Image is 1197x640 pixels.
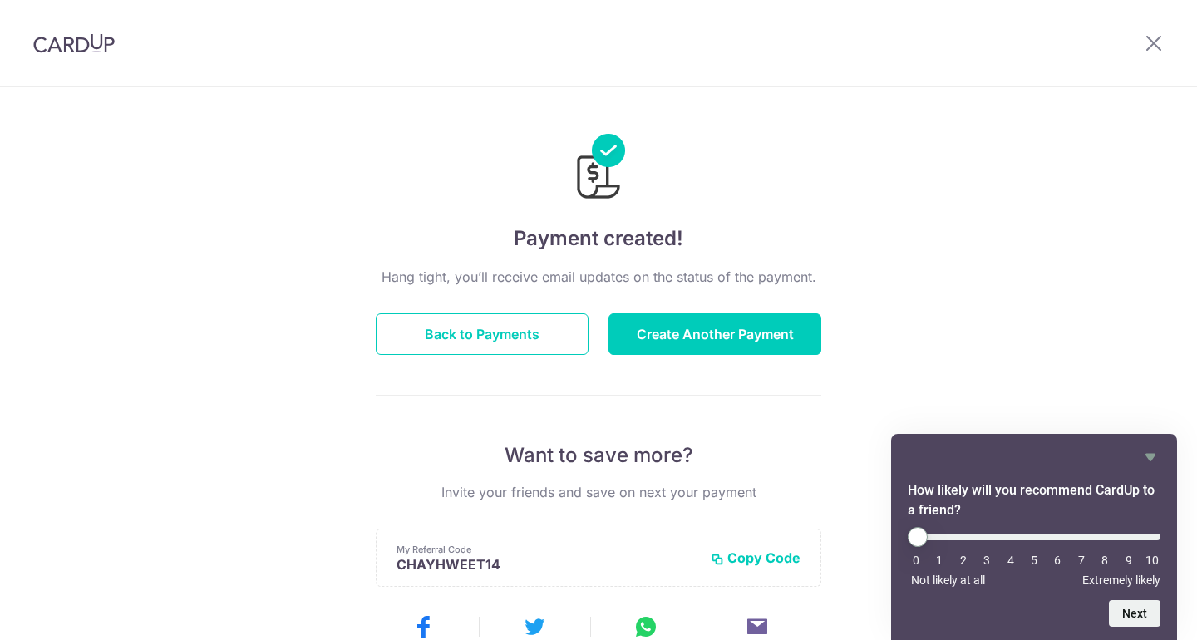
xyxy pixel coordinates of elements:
[1082,574,1160,587] span: Extremely likely
[376,313,589,355] button: Back to Payments
[1121,554,1137,567] li: 9
[33,33,115,53] img: CardUp
[397,543,697,556] p: My Referral Code
[1002,554,1019,567] li: 4
[1049,554,1066,567] li: 6
[908,527,1160,587] div: How likely will you recommend CardUp to a friend? Select an option from 0 to 10, with 0 being Not...
[1109,600,1160,627] button: Next question
[376,442,821,469] p: Want to save more?
[397,556,697,573] p: CHAYHWEET14
[608,313,821,355] button: Create Another Payment
[908,554,924,567] li: 0
[955,554,972,567] li: 2
[1144,554,1160,567] li: 10
[931,554,948,567] li: 1
[1026,554,1042,567] li: 5
[978,554,995,567] li: 3
[376,224,821,254] h4: Payment created!
[376,482,821,502] p: Invite your friends and save on next your payment
[376,267,821,287] p: Hang tight, you’ll receive email updates on the status of the payment.
[1096,554,1113,567] li: 8
[908,447,1160,627] div: How likely will you recommend CardUp to a friend? Select an option from 0 to 10, with 0 being Not...
[711,549,800,566] button: Copy Code
[572,134,625,204] img: Payments
[911,574,985,587] span: Not likely at all
[1140,447,1160,467] button: Hide survey
[1073,554,1090,567] li: 7
[908,480,1160,520] h2: How likely will you recommend CardUp to a friend? Select an option from 0 to 10, with 0 being Not...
